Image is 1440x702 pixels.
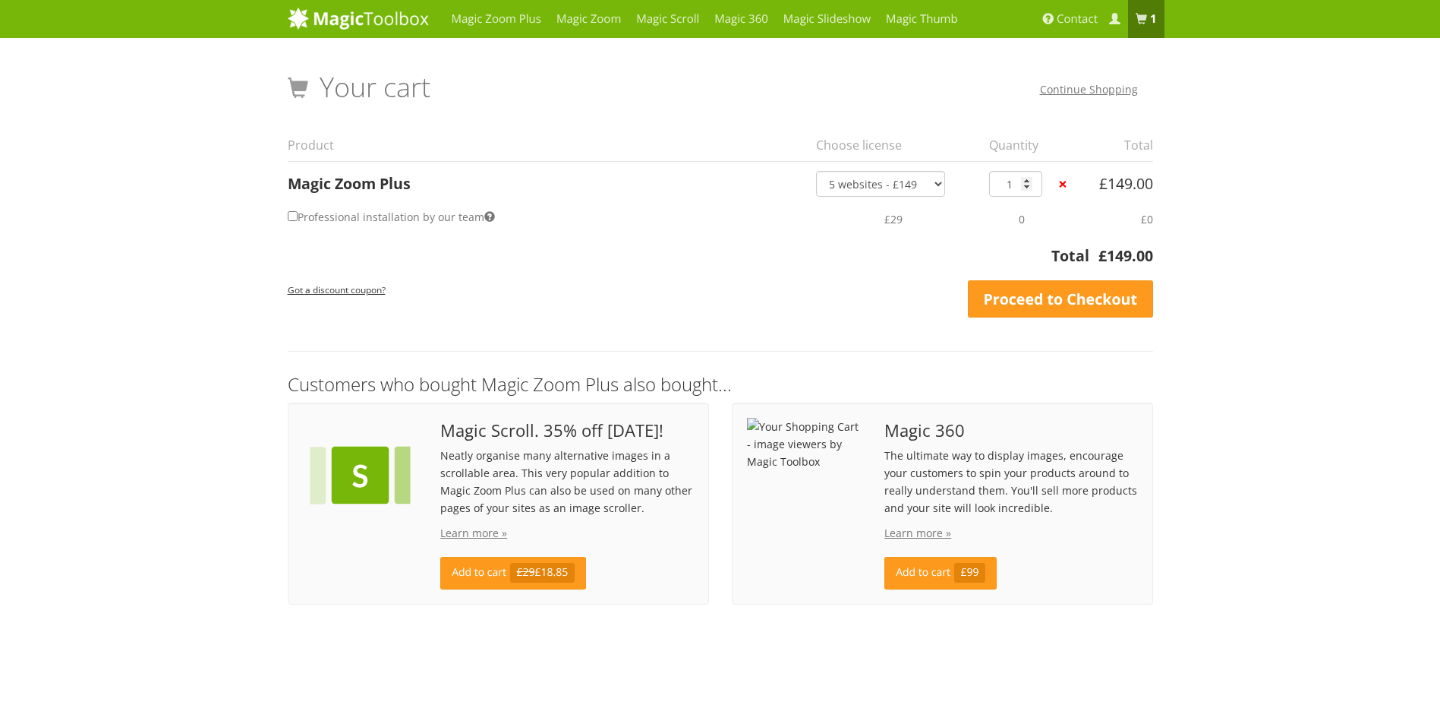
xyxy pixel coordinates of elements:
[884,526,951,540] a: Learn more »
[288,173,411,194] a: Magic Zoom Plus
[440,557,585,590] a: Add to cart£29£18.85
[440,422,693,439] span: Magic Scroll. 35% off [DATE]!
[440,526,507,540] a: Learn more »
[1098,245,1107,266] span: £
[980,197,1055,241] td: 0
[1098,245,1153,266] bdi: 149.00
[288,129,807,161] th: Product
[1150,11,1157,27] b: 1
[989,171,1042,197] input: Qty
[288,206,495,228] label: Professional installation by our team
[303,418,418,533] img: Your Shopping Cart - image viewers by Magic Toolbox
[807,197,980,241] td: £29
[288,7,429,30] img: MagicToolbox.com - Image tools for your website
[884,422,1137,439] span: Magic 360
[510,563,575,583] span: £18.85
[1082,129,1152,161] th: Total
[954,563,985,583] span: £99
[807,129,980,161] th: Choose license
[884,557,997,590] a: Add to cart£99
[747,418,862,470] img: Your Shopping Cart - image viewers by Magic Toolbox
[968,280,1153,318] a: Proceed to Checkout
[980,129,1055,161] th: Quantity
[288,277,386,302] a: Got a discount coupon?
[1099,173,1153,194] bdi: 149.00
[1057,11,1098,27] span: Contact
[288,211,298,221] input: Professional installation by our team
[1099,173,1108,194] span: £
[440,447,693,517] p: Neatly organise many alternative images in a scrollable area. This very popular addition to Magic...
[1040,82,1138,96] a: Continue Shopping
[1054,176,1070,192] a: ×
[288,245,1089,276] th: Total
[516,565,534,580] s: £29
[288,72,430,103] h1: Your cart
[1141,212,1153,226] span: £0
[288,283,386,296] small: Got a discount coupon?
[288,375,1153,394] h3: Customers who bought Magic Zoom Plus also bought...
[884,447,1137,517] p: The ultimate way to display images, encourage your customers to spin your products around to real...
